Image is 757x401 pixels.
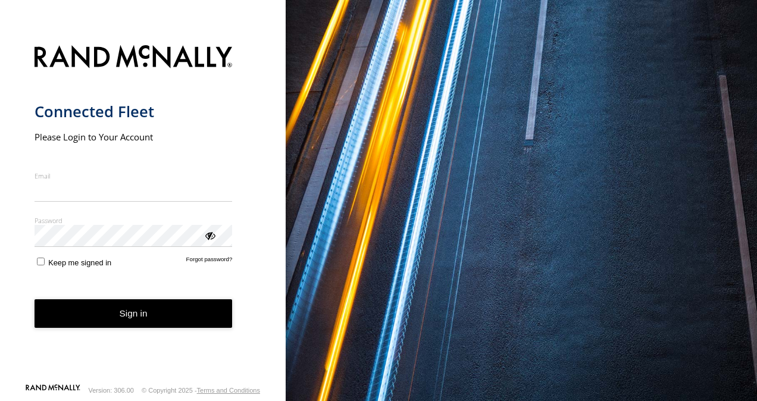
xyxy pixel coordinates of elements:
[197,387,260,394] a: Terms and Conditions
[142,387,260,394] div: © Copyright 2025 -
[35,299,233,328] button: Sign in
[26,384,80,396] a: Visit our Website
[35,43,233,73] img: Rand McNally
[35,38,252,383] form: main
[35,171,233,180] label: Email
[204,229,215,241] div: ViewPassword
[35,131,233,143] h2: Please Login to Your Account
[37,258,45,265] input: Keep me signed in
[186,256,233,267] a: Forgot password?
[35,216,233,225] label: Password
[48,258,111,267] span: Keep me signed in
[89,387,134,394] div: Version: 306.00
[35,102,233,121] h1: Connected Fleet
